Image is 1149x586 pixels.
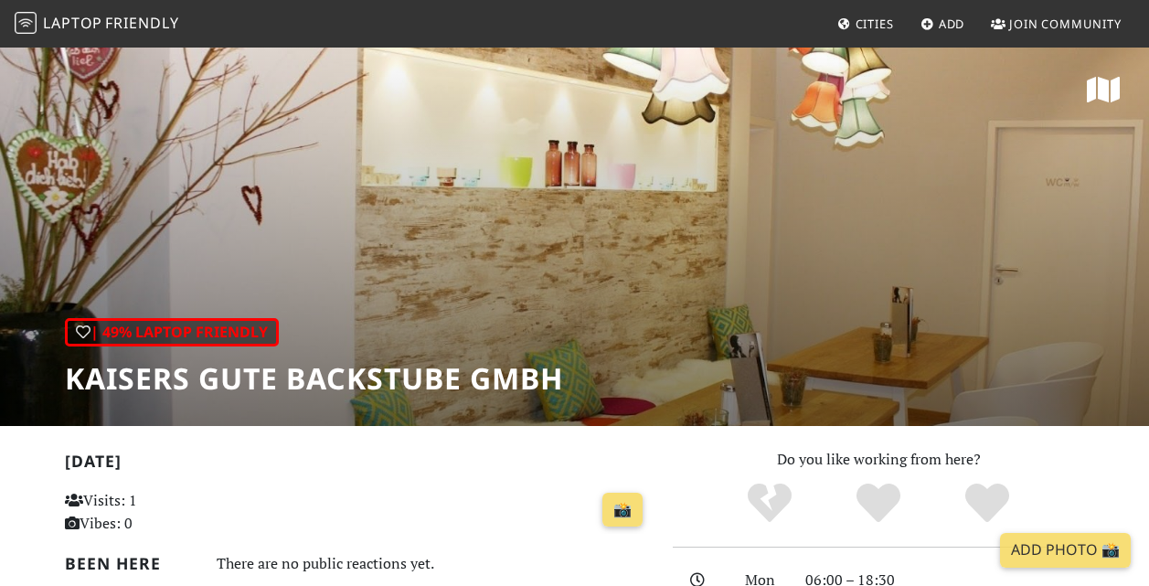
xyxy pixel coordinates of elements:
span: Add [939,16,965,32]
a: Add Photo 📸 [1000,533,1131,568]
h2: Been here [65,554,195,573]
span: Cities [856,16,894,32]
div: No [716,481,825,527]
span: Laptop [43,13,102,33]
div: There are no public reactions yet. [217,550,651,577]
a: LaptopFriendly LaptopFriendly [15,8,179,40]
h2: [DATE] [65,452,651,478]
a: Add [913,7,973,40]
a: 📸 [602,493,643,527]
p: Visits: 1 Vibes: 0 [65,489,246,536]
span: Friendly [105,13,178,33]
div: Definitely! [932,481,1041,527]
span: Join Community [1009,16,1122,32]
a: Join Community [984,7,1129,40]
div: | 49% Laptop Friendly [65,318,279,347]
h1: Kaisers Gute Backstube GmbH [65,361,563,396]
p: Do you like working from here? [673,448,1085,472]
img: LaptopFriendly [15,12,37,34]
div: Yes [825,481,933,527]
a: Cities [830,7,901,40]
